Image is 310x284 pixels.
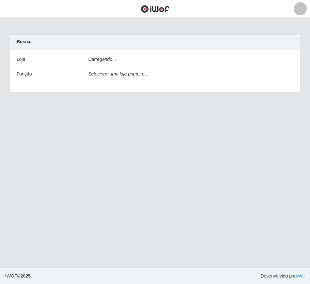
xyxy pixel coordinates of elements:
i: Selecione uma loja primeiro... [88,71,148,76]
span: IWOF [5,273,17,278]
span: Desenvolvido por [261,273,305,279]
span: © 2025 . [5,273,32,279]
label: Função [17,71,32,77]
a: iWof [296,273,305,278]
img: CoreUI Logo [141,5,170,13]
strong: Buscar [17,39,32,44]
i: Carregando... [88,57,116,62]
label: Loja [17,56,25,63]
